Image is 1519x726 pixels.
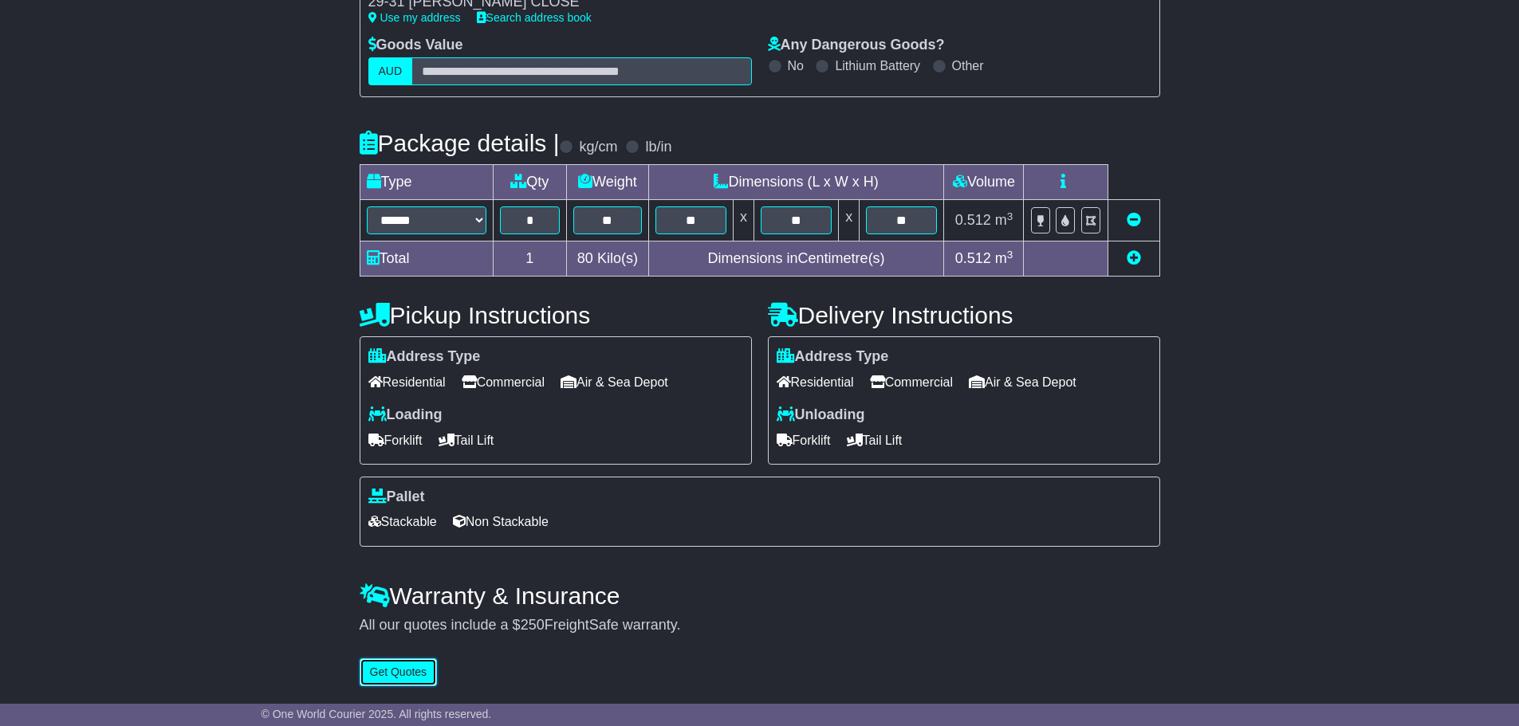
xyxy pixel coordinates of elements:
[360,617,1160,634] div: All our quotes include a $ FreightSafe warranty.
[995,250,1013,266] span: m
[493,165,567,200] td: Qty
[360,130,560,156] h4: Package details |
[777,406,865,424] label: Unloading
[1007,249,1013,261] sup: 3
[645,139,671,156] label: lb/in
[955,250,991,266] span: 0.512
[453,509,549,534] span: Non Stackable
[847,428,903,453] span: Tail Lift
[567,241,649,277] td: Kilo(s)
[567,165,649,200] td: Weight
[1127,212,1141,228] a: Remove this item
[777,428,831,453] span: Forklift
[839,200,860,241] td: x
[768,302,1160,328] h4: Delivery Instructions
[768,37,945,54] label: Any Dangerous Goods?
[360,241,493,277] td: Total
[870,370,953,394] span: Commercial
[462,370,545,394] span: Commercial
[368,489,425,506] label: Pallet
[955,212,991,228] span: 0.512
[360,302,752,328] h4: Pickup Instructions
[577,250,593,266] span: 80
[733,200,754,241] td: x
[579,139,617,156] label: kg/cm
[439,428,494,453] span: Tail Lift
[777,348,889,366] label: Address Type
[777,370,854,394] span: Residential
[1127,250,1141,266] a: Add new item
[969,370,1076,394] span: Air & Sea Depot
[262,708,492,720] span: © One World Courier 2025. All rights reserved.
[648,241,944,277] td: Dimensions in Centimetre(s)
[477,11,592,24] a: Search address book
[521,617,545,633] span: 250
[368,370,446,394] span: Residential
[368,11,461,24] a: Use my address
[648,165,944,200] td: Dimensions (L x W x H)
[835,58,920,73] label: Lithium Battery
[360,583,1160,609] h4: Warranty & Insurance
[368,509,437,534] span: Stackable
[1007,210,1013,222] sup: 3
[944,165,1024,200] td: Volume
[995,212,1013,228] span: m
[368,348,481,366] label: Address Type
[561,370,668,394] span: Air & Sea Depot
[788,58,804,73] label: No
[952,58,984,73] label: Other
[493,241,567,277] td: 1
[368,57,413,85] label: AUD
[360,165,493,200] td: Type
[368,406,443,424] label: Loading
[368,428,423,453] span: Forklift
[360,658,438,686] button: Get Quotes
[368,37,463,54] label: Goods Value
